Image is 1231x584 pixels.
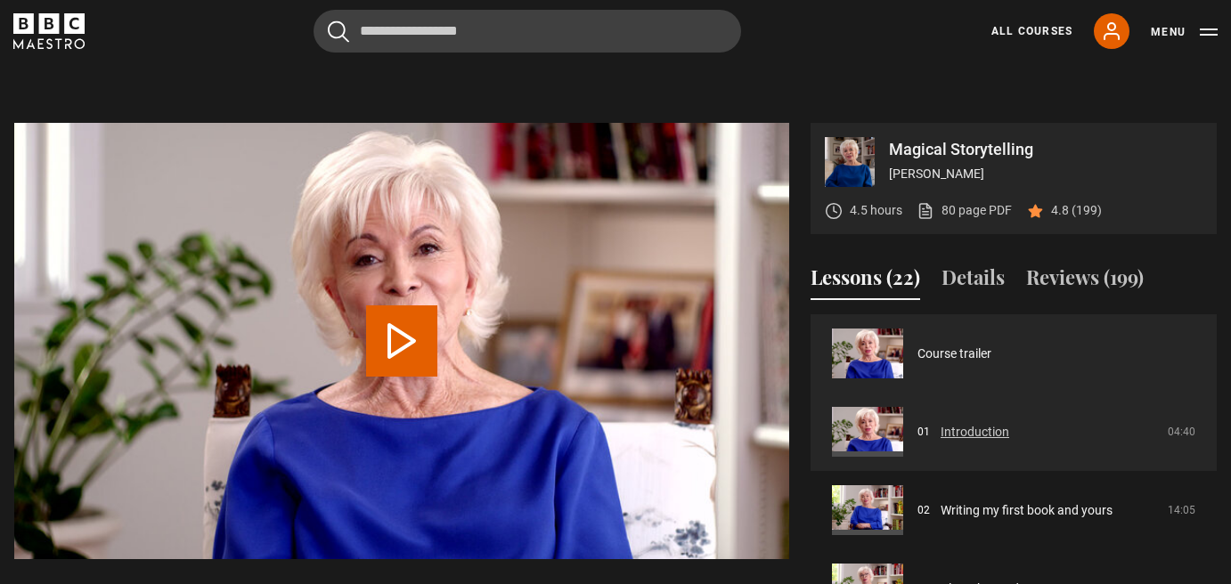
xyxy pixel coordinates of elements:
button: Details [942,263,1005,300]
a: All Courses [991,23,1072,39]
a: 80 page PDF [917,201,1012,220]
p: [PERSON_NAME] [889,165,1202,183]
button: Play Video [366,305,437,377]
video-js: Video Player [14,123,789,558]
button: Submit the search query [328,20,349,43]
a: Course trailer [917,345,991,363]
svg: BBC Maestro [13,13,85,49]
a: Introduction [941,423,1009,442]
button: Toggle navigation [1151,23,1218,41]
a: Writing my first book and yours [941,501,1113,520]
p: 4.5 hours [850,201,902,220]
p: 4.8 (199) [1051,201,1102,220]
button: Lessons (22) [811,263,920,300]
p: Magical Storytelling [889,142,1202,158]
input: Search [314,10,741,53]
button: Reviews (199) [1026,263,1144,300]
